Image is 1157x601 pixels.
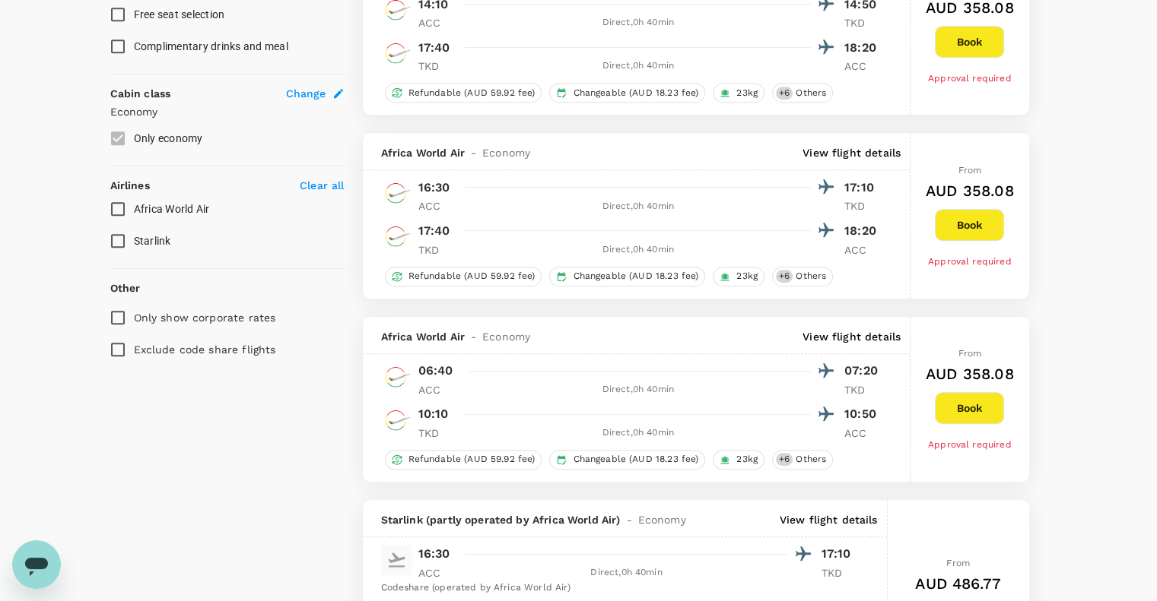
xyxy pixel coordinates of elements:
div: Direct , 0h 40min [466,382,812,397]
span: - [465,329,482,344]
h6: AUD 358.08 [926,362,1014,386]
p: 17:10 [844,179,882,197]
p: 07:20 [844,362,882,380]
span: Africa World Air [381,145,465,160]
div: Direct , 0h 40min [466,59,812,74]
div: 23kg [713,83,764,103]
span: Starlink [134,235,171,247]
p: TKD [844,15,882,30]
p: 16:30 [418,545,450,563]
span: + 6 [776,87,793,100]
p: ACC [418,565,456,580]
div: Direct , 0h 40min [466,565,788,580]
p: 17:40 [418,39,450,57]
div: Direct , 0h 40min [466,425,812,441]
span: Economy [482,145,530,160]
button: Book [935,392,1004,424]
img: AW [381,38,412,68]
p: 18:20 [844,39,882,57]
div: Changeable (AUD 18.23 fee) [549,267,705,286]
span: Refundable (AUD 59.92 fee) [402,270,542,283]
p: 10:50 [844,405,882,423]
p: Clear all [300,178,344,193]
div: Codeshare (operated by Africa World Air) [381,580,860,596]
span: Refundable (AUD 59.92 fee) [402,87,542,100]
p: TKD [418,242,456,258]
strong: Airlines [110,179,150,191]
h6: AUD 486.77 [915,571,1001,596]
span: Approval required [928,256,1012,267]
span: Africa World Air [381,329,465,344]
div: Changeable (AUD 18.23 fee) [549,450,705,470]
div: 23kg [713,267,764,286]
div: +6Others [772,450,833,470]
p: 06:40 [418,362,453,380]
p: View flight details [803,145,901,160]
span: Refundable (AUD 59.92 fee) [402,453,542,466]
p: ACC [418,198,456,214]
span: Economy [638,512,686,527]
span: + 6 [776,453,793,466]
div: Refundable (AUD 59.92 fee) [385,450,542,470]
p: View flight details [780,512,878,527]
span: Complimentary drinks and meal [134,40,288,52]
span: Others [790,453,832,466]
span: Approval required [928,73,1012,84]
span: + 6 [776,270,793,283]
span: Changeable (AUD 18.23 fee) [567,87,704,100]
img: AW [381,221,412,251]
span: Others [790,270,832,283]
p: 10:10 [418,405,449,423]
span: From [958,348,981,359]
div: +6Others [772,83,833,103]
p: ACC [418,382,456,397]
div: Refundable (AUD 59.92 fee) [385,83,542,103]
span: - [620,512,637,527]
p: ACC [418,15,456,30]
p: ACC [844,242,882,258]
span: Others [790,87,832,100]
p: 17:40 [418,222,450,240]
img: AW [381,362,412,392]
div: Direct , 0h 40min [466,15,812,30]
img: AW [381,178,412,208]
p: Only show corporate rates [134,310,276,325]
button: Book [935,26,1004,58]
p: View flight details [803,329,901,344]
p: ACC [844,59,882,74]
span: Only economy [134,132,203,144]
span: - [465,145,482,160]
span: Change [286,86,326,101]
p: TKD [822,565,860,580]
span: 23kg [730,453,764,466]
img: AW [381,405,412,435]
span: Starlink (partly operated by Africa World Air) [381,512,621,527]
img: Q4 [381,545,412,575]
p: TKD [844,382,882,397]
p: TKD [844,198,882,214]
p: 17:10 [822,545,860,563]
div: Refundable (AUD 59.92 fee) [385,267,542,286]
p: 16:30 [418,179,450,197]
div: Changeable (AUD 18.23 fee) [549,83,705,103]
span: Approval required [928,439,1012,450]
span: From [946,558,970,568]
p: ACC [844,425,882,441]
span: Africa World Air [134,203,210,215]
p: 18:20 [844,222,882,240]
span: 23kg [730,87,764,100]
button: Book [935,209,1004,241]
p: Other [110,280,141,296]
p: Economy [110,104,345,119]
strong: Cabin class [110,87,171,100]
p: Exclude code share flights [134,342,276,357]
h6: AUD 358.08 [926,179,1014,203]
span: Economy [482,329,530,344]
span: Changeable (AUD 18.23 fee) [567,270,704,283]
div: Direct , 0h 40min [466,199,812,214]
div: +6Others [772,267,833,286]
iframe: Button to launch messaging window [12,540,61,589]
span: Free seat selection [134,8,225,21]
span: 23kg [730,270,764,283]
span: Changeable (AUD 18.23 fee) [567,453,704,466]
